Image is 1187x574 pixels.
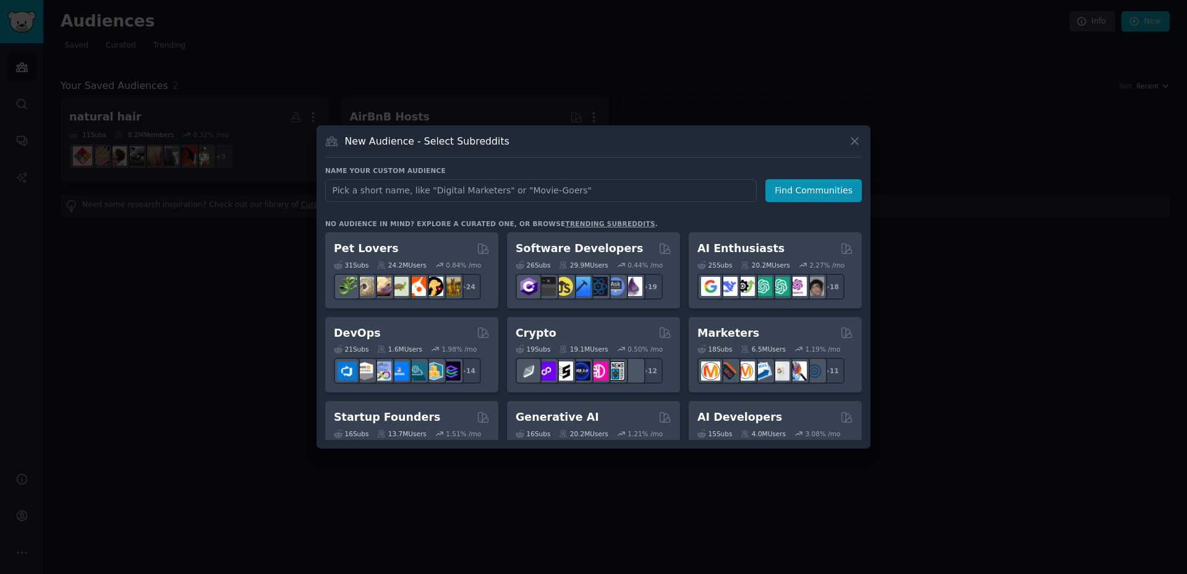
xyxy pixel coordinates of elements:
img: MarketingResearch [788,361,807,381]
button: Find Communities [765,179,862,202]
img: GoogleGeminiAI [701,277,720,296]
div: 19 Sub s [516,345,550,353]
img: web3 [571,361,590,381]
img: herpetology [338,277,357,296]
img: AskMarketing [736,361,755,381]
div: + 19 [637,274,663,300]
input: Pick a short name, like "Digital Marketers" or "Movie-Goers" [325,179,757,202]
div: 24.2M Users [377,261,426,269]
div: 16 Sub s [516,429,550,438]
div: 1.19 % /mo [806,345,841,353]
h2: Pet Lovers [334,241,399,256]
div: 18 Sub s [697,345,732,353]
img: CryptoNews [606,361,625,381]
img: leopardgeckos [372,277,391,296]
div: + 18 [819,274,845,300]
img: googleads [770,361,789,381]
img: ArtificalIntelligence [805,277,824,296]
img: ballpython [355,277,374,296]
div: 31 Sub s [334,261,368,269]
img: 0xPolygon [537,361,556,381]
img: AskComputerScience [606,277,625,296]
div: + 11 [819,358,845,384]
div: 20.2M Users [741,261,789,269]
div: 0.50 % /mo [628,345,663,353]
h2: Crypto [516,326,556,341]
div: 6.5M Users [741,345,786,353]
img: DevOpsLinks [389,361,409,381]
img: DeepSeek [718,277,738,296]
img: aws_cdk [424,361,443,381]
div: 25 Sub s [697,261,732,269]
div: 1.98 % /mo [442,345,477,353]
img: chatgpt_prompts_ [770,277,789,296]
img: dogbreed [441,277,461,296]
img: OpenAIDev [788,277,807,296]
img: bigseo [718,361,738,381]
div: 2.27 % /mo [809,261,845,269]
div: 20.2M Users [559,429,608,438]
div: 0.84 % /mo [446,261,481,269]
div: 4.0M Users [741,429,786,438]
h2: DevOps [334,326,381,341]
img: learnjavascript [554,277,573,296]
h2: AI Developers [697,410,782,425]
h3: Name your custom audience [325,166,862,175]
img: Emailmarketing [753,361,772,381]
h3: New Audience - Select Subreddits [345,135,509,148]
h2: Marketers [697,326,759,341]
div: 1.21 % /mo [628,429,663,438]
div: 1.51 % /mo [446,429,481,438]
img: reactnative [589,277,608,296]
img: OnlineMarketing [805,361,824,381]
div: + 24 [455,274,481,300]
h2: AI Enthusiasts [697,241,785,256]
div: + 14 [455,358,481,384]
div: 3.08 % /mo [806,429,841,438]
div: 29.9M Users [559,261,608,269]
div: 21 Sub s [334,345,368,353]
img: platformengineering [407,361,426,381]
img: software [537,277,556,296]
img: PetAdvice [424,277,443,296]
img: elixir [623,277,642,296]
div: 19.1M Users [559,345,608,353]
img: ethfinance [519,361,538,381]
img: chatgpt_promptDesign [753,277,772,296]
img: AWS_Certified_Experts [355,361,374,381]
h2: Startup Founders [334,410,440,425]
img: iOSProgramming [571,277,590,296]
div: 1.6M Users [377,345,422,353]
h2: Software Developers [516,241,643,256]
img: cockatiel [407,277,426,296]
div: 26 Sub s [516,261,550,269]
div: 15 Sub s [697,429,732,438]
div: 16 Sub s [334,429,368,438]
img: defi_ [623,361,642,381]
img: Docker_DevOps [372,361,391,381]
img: content_marketing [701,361,720,381]
img: defiblockchain [589,361,608,381]
img: azuredevops [338,361,357,381]
div: 0.44 % /mo [628,261,663,269]
img: csharp [519,277,538,296]
img: turtle [389,277,409,296]
img: AItoolsCatalog [736,277,755,296]
a: trending subreddits [565,220,655,227]
div: + 12 [637,358,663,384]
h2: Generative AI [516,410,599,425]
img: PlatformEngineers [441,361,461,381]
div: 13.7M Users [377,429,426,438]
img: ethstaker [554,361,573,381]
div: No audience in mind? Explore a curated one, or browse . [325,219,658,228]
